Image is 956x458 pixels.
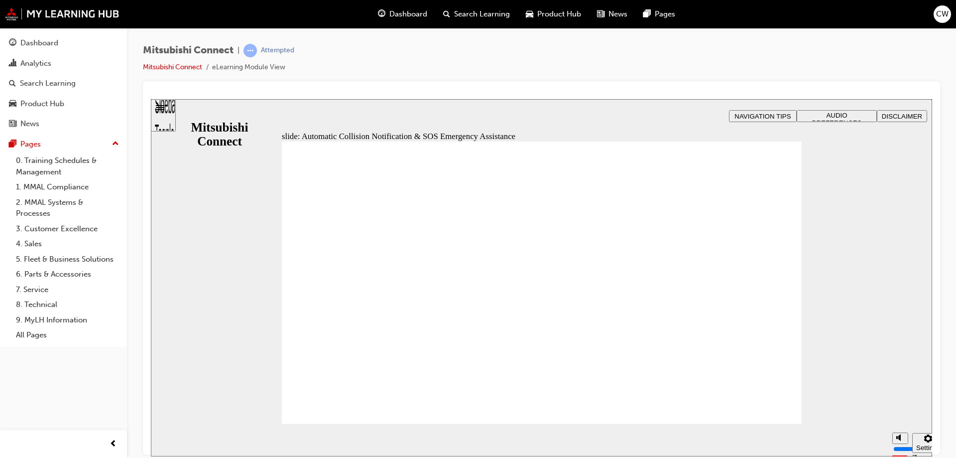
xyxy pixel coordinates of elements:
a: 3. Customer Excellence [12,221,123,237]
div: Search Learning [20,78,76,89]
span: AUDIO PREFERENCES [661,12,711,27]
div: Dashboard [20,37,58,49]
a: 2. MMAL Systems & Processes [12,195,123,221]
button: Mute (Ctrl+Alt+M) [741,333,757,345]
span: News [608,8,627,20]
span: Dashboard [389,8,427,20]
span: up-icon [112,138,119,151]
li: eLearning Module View [212,62,285,73]
span: Pages [655,8,675,20]
span: prev-icon [110,438,117,451]
span: car-icon [526,8,533,20]
span: NAVIGATION TIPS [584,13,640,21]
div: News [20,118,39,130]
a: 4. Sales [12,236,123,252]
span: Mitsubishi Connect [143,45,234,56]
a: 6. Parts & Accessories [12,267,123,282]
button: NAVIGATION TIPS [578,11,646,23]
button: Pages [4,135,123,153]
button: AUDIO PREFERENCES [646,11,726,23]
div: misc controls [736,325,776,357]
a: 9. MyLH Information [12,312,123,328]
a: 5. Fleet & Business Solutions [12,252,123,267]
label: Zoom to fit [761,354,781,383]
a: 1. MMAL Compliance [12,179,123,195]
span: CW [936,8,949,20]
span: Product Hub [537,8,581,20]
a: 8. Technical [12,297,123,312]
a: Analytics [4,54,123,73]
a: pages-iconPages [635,4,683,24]
span: pages-icon [9,140,16,149]
span: DISCLAIMER [731,13,771,21]
a: car-iconProduct Hub [518,4,589,24]
a: 0. Training Schedules & Management [12,153,123,179]
a: Mitsubishi Connect [143,63,202,71]
a: All Pages [12,327,123,343]
span: news-icon [9,120,16,129]
div: Settings [765,345,789,352]
a: Dashboard [4,34,123,52]
input: volume [742,346,807,354]
a: search-iconSearch Learning [435,4,518,24]
button: CW [934,5,951,23]
a: guage-iconDashboard [370,4,435,24]
div: Attempted [261,46,294,55]
div: Product Hub [20,98,64,110]
a: Search Learning [4,74,123,93]
span: learningRecordVerb_ATTEMPT-icon [243,44,257,57]
span: guage-icon [9,39,16,48]
button: DashboardAnalyticsSearch LearningProduct HubNews [4,32,123,135]
span: guage-icon [378,8,385,20]
a: news-iconNews [589,4,635,24]
div: Pages [20,139,41,150]
a: News [4,115,123,133]
span: news-icon [597,8,604,20]
span: pages-icon [643,8,651,20]
span: Search Learning [454,8,510,20]
button: DISCLAIMER [726,11,776,23]
span: search-icon [443,8,450,20]
button: Settings [761,334,793,354]
span: search-icon [9,79,16,88]
a: 7. Service [12,282,123,298]
span: car-icon [9,100,16,109]
img: mmal [5,7,119,20]
div: Analytics [20,58,51,69]
a: Product Hub [4,95,123,113]
span: chart-icon [9,59,16,68]
span: | [238,45,239,56]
